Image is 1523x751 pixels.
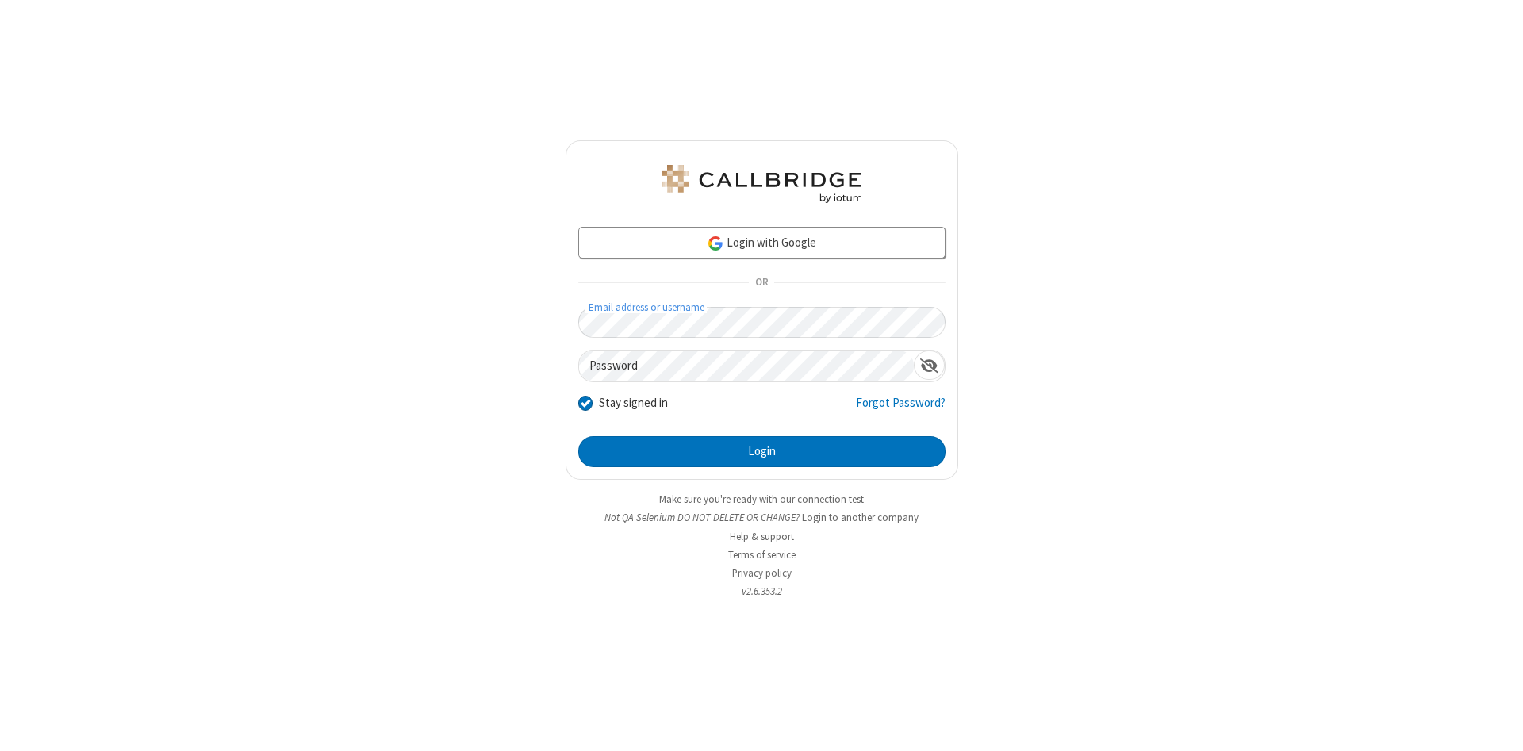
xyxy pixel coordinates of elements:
li: v2.6.353.2 [566,584,958,599]
a: Forgot Password? [856,394,946,424]
img: google-icon.png [707,235,724,252]
a: Privacy policy [732,566,792,580]
label: Stay signed in [599,394,668,412]
div: Show password [914,351,945,380]
input: Password [579,351,914,381]
span: OR [749,272,774,294]
iframe: Chat [1483,710,1511,740]
a: Terms of service [728,548,796,561]
a: Make sure you're ready with our connection test [659,492,864,506]
input: Email address or username [578,307,946,338]
a: Help & support [730,530,794,543]
img: QA Selenium DO NOT DELETE OR CHANGE [658,165,865,203]
li: Not QA Selenium DO NOT DELETE OR CHANGE? [566,510,958,525]
a: Login with Google [578,227,946,259]
button: Login [578,436,946,468]
button: Login to another company [802,510,919,525]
